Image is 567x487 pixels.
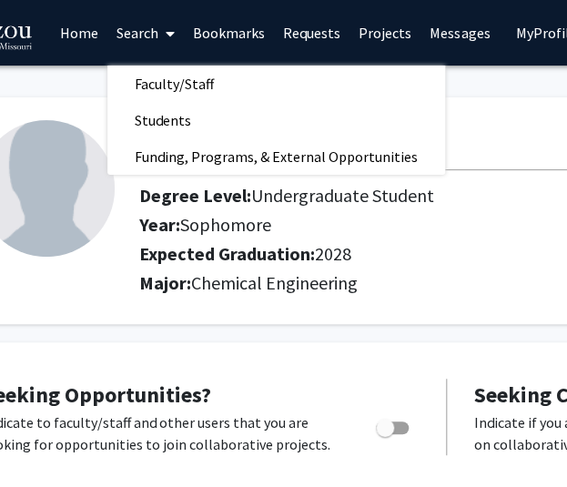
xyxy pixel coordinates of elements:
span: Faculty/Staff [107,66,241,102]
span: Sophomore [180,213,271,236]
a: Bookmarks [184,1,274,65]
span: Students [107,102,218,138]
span: Undergraduate Student [251,184,434,207]
a: Home [51,1,107,65]
span: 2028 [315,242,351,265]
a: Requests [274,1,349,65]
iframe: Chat [14,405,77,473]
span: Funding, Programs, & External Opportunities [107,138,445,175]
a: Projects [349,1,420,65]
div: Toggle [369,411,419,439]
a: Funding, Programs, & External Opportunities [107,143,445,170]
a: Search [107,1,184,65]
span: Chemical Engineering [191,271,358,294]
a: Faculty/Staff [107,70,445,97]
a: Messages [420,1,499,65]
a: Students [107,107,445,134]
